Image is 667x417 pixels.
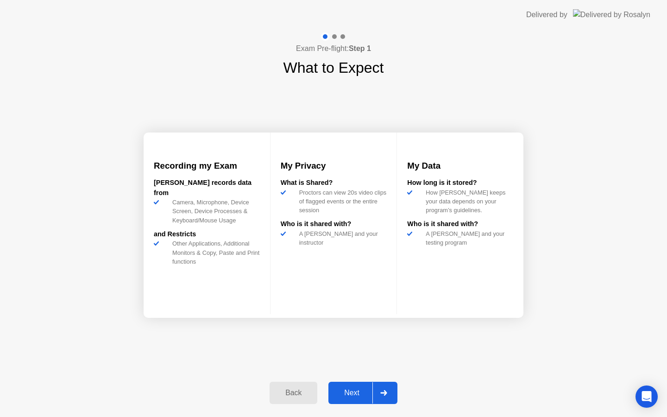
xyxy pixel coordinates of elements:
div: Back [272,389,315,397]
div: A [PERSON_NAME] and your instructor [296,229,387,247]
div: Who is it shared with? [281,219,387,229]
div: How [PERSON_NAME] keeps your data depends on your program’s guidelines. [422,188,513,215]
div: A [PERSON_NAME] and your testing program [422,229,513,247]
div: and Restricts [154,229,260,240]
h4: Exam Pre-flight: [296,43,371,54]
h3: Recording my Exam [154,159,260,172]
div: Who is it shared with? [407,219,513,229]
h1: What to Expect [283,57,384,79]
div: Other Applications, Additional Monitors & Copy, Paste and Print functions [169,239,260,266]
button: Back [270,382,317,404]
div: [PERSON_NAME] records data from [154,178,260,198]
h3: My Privacy [281,159,387,172]
img: Delivered by Rosalyn [573,9,650,20]
div: What is Shared? [281,178,387,188]
button: Next [328,382,397,404]
div: How long is it stored? [407,178,513,188]
div: Open Intercom Messenger [636,385,658,408]
div: Proctors can view 20s video clips of flagged events or the entire session [296,188,387,215]
b: Step 1 [349,44,371,52]
div: Camera, Microphone, Device Screen, Device Processes & Keyboard/Mouse Usage [169,198,260,225]
h3: My Data [407,159,513,172]
div: Delivered by [526,9,567,20]
div: Next [331,389,372,397]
